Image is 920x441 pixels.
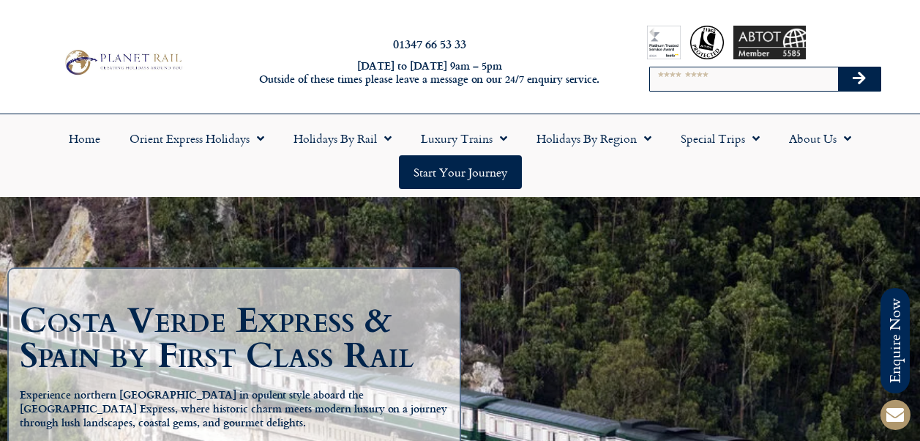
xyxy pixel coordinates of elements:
a: About Us [774,122,866,155]
a: 01347 66 53 33 [393,35,466,52]
button: Search [838,67,880,91]
a: Holidays by Region [522,122,666,155]
a: Home [54,122,115,155]
a: Holidays by Rail [279,122,406,155]
a: Start your Journey [399,155,522,189]
h6: [DATE] to [DATE] 9am – 5pm Outside of these times please leave a message on our 24/7 enquiry serv... [249,59,610,86]
h1: Costa Verde Express & Spain by First Class Rail [20,303,456,374]
a: Special Trips [666,122,774,155]
nav: Menu [7,122,913,189]
a: Orient Express Holidays [115,122,279,155]
img: Planet Rail Train Holidays Logo [60,47,185,78]
h5: Experience northern [GEOGRAPHIC_DATA] in opulent style aboard the [GEOGRAPHIC_DATA] Express, wher... [20,388,456,429]
a: Luxury Trains [406,122,522,155]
